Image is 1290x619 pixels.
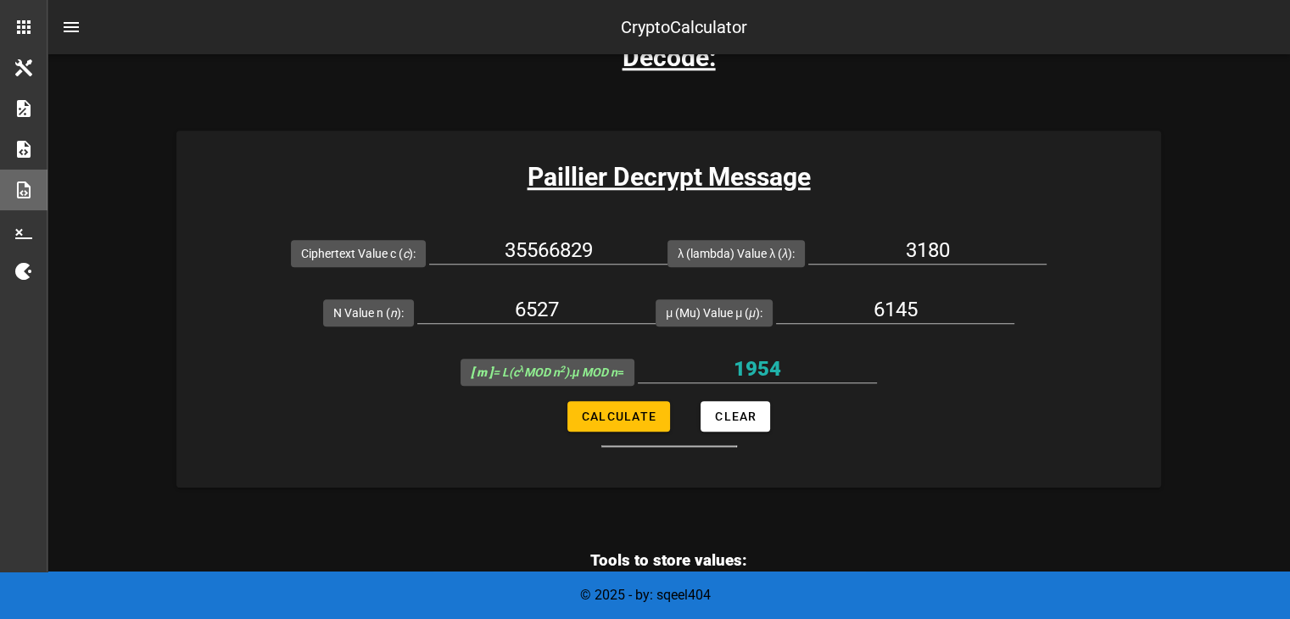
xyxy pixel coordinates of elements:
span: = [471,365,624,379]
i: = L(c MOD n ).μ MOD n [471,365,617,379]
label: μ (Mu) Value μ ( ): [666,304,762,321]
sup: 2 [560,364,565,375]
i: c [403,247,409,260]
label: Ciphertext Value c ( ): [301,245,416,262]
h3: Paillier Decrypt Message [176,158,1161,196]
h3: Tools to store values: [371,549,967,572]
button: Clear [701,401,770,432]
i: μ [749,306,756,320]
i: n [390,306,397,320]
i: λ [782,247,788,260]
label: λ (lambda) Value λ ( ): [678,245,795,262]
div: CryptoCalculator [621,14,747,40]
sup: λ [519,364,524,375]
label: N Value n ( ): [333,304,404,321]
button: nav-menu-toggle [51,7,92,47]
span: Calculate [581,410,656,423]
h3: Decode: [623,38,716,76]
span: Clear [714,410,757,423]
span: © 2025 - by: sqeel404 [580,587,711,603]
button: Calculate [567,401,670,432]
b: [ m ] [471,365,493,379]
